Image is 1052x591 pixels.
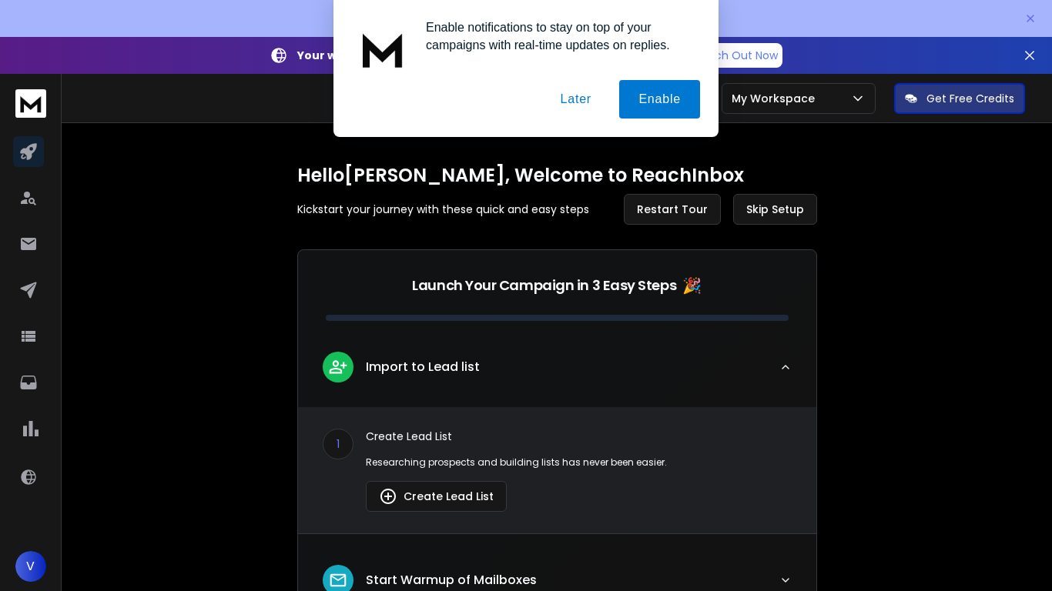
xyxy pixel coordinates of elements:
[298,407,816,533] div: leadImport to Lead list
[366,456,792,469] p: Researching prospects and building lists has never been easier.
[15,551,46,582] button: V
[412,275,676,296] p: Launch Your Campaign in 3 Easy Steps
[379,487,397,506] img: lead
[328,357,348,376] img: lead
[624,194,721,225] button: Restart Tour
[619,80,700,119] button: Enable
[746,202,804,217] span: Skip Setup
[541,80,610,119] button: Later
[323,429,353,459] div: 1
[298,339,816,407] button: leadImport to Lead list
[297,163,817,188] h1: Hello [PERSON_NAME] , Welcome to ReachInbox
[366,358,480,376] p: Import to Lead list
[366,571,537,589] p: Start Warmup of Mailboxes
[297,202,589,217] p: Kickstart your journey with these quick and easy steps
[366,481,507,512] button: Create Lead List
[414,18,700,54] div: Enable notifications to stay on top of your campaigns with real-time updates on replies.
[682,275,702,296] span: 🎉
[352,18,414,80] img: notification icon
[366,429,792,444] p: Create Lead List
[328,570,348,590] img: lead
[733,194,817,225] button: Skip Setup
